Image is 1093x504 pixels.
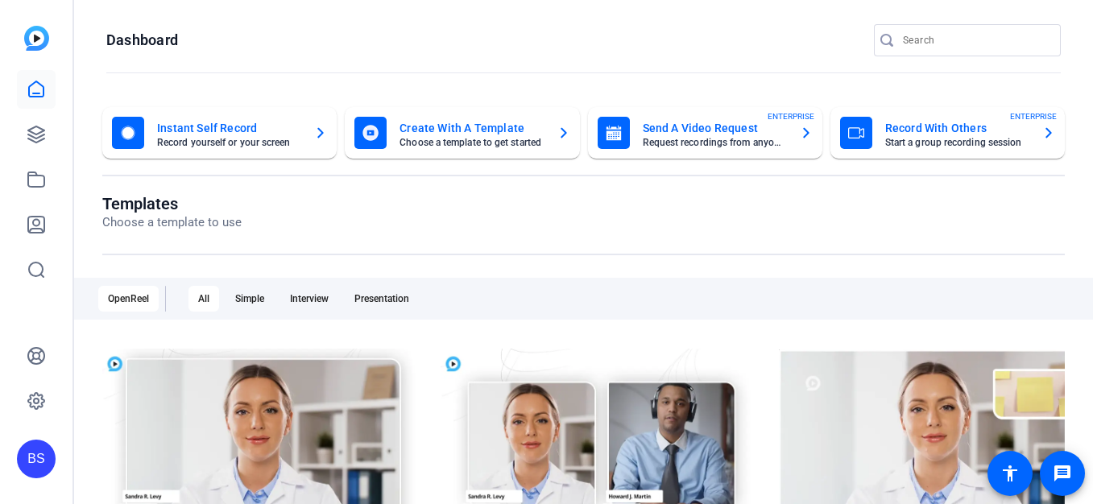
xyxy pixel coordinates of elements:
[102,107,337,159] button: Instant Self RecordRecord yourself or your screen
[280,286,338,312] div: Interview
[157,138,301,147] mat-card-subtitle: Record yourself or your screen
[1010,110,1057,122] span: ENTERPRISE
[188,286,219,312] div: All
[400,138,544,147] mat-card-subtitle: Choose a template to get started
[157,118,301,138] mat-card-title: Instant Self Record
[830,107,1065,159] button: Record With OthersStart a group recording sessionENTERPRISE
[885,138,1029,147] mat-card-subtitle: Start a group recording session
[885,118,1029,138] mat-card-title: Record With Others
[643,138,787,147] mat-card-subtitle: Request recordings from anyone, anywhere
[226,286,274,312] div: Simple
[588,107,822,159] button: Send A Video RequestRequest recordings from anyone, anywhereENTERPRISE
[768,110,814,122] span: ENTERPRISE
[643,118,787,138] mat-card-title: Send A Video Request
[102,213,242,232] p: Choose a template to use
[903,31,1048,50] input: Search
[400,118,544,138] mat-card-title: Create With A Template
[106,31,178,50] h1: Dashboard
[1053,464,1072,483] mat-icon: message
[345,286,419,312] div: Presentation
[345,107,579,159] button: Create With A TemplateChoose a template to get started
[102,194,242,213] h1: Templates
[17,440,56,478] div: BS
[1000,464,1020,483] mat-icon: accessibility
[24,26,49,51] img: blue-gradient.svg
[98,286,159,312] div: OpenReel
